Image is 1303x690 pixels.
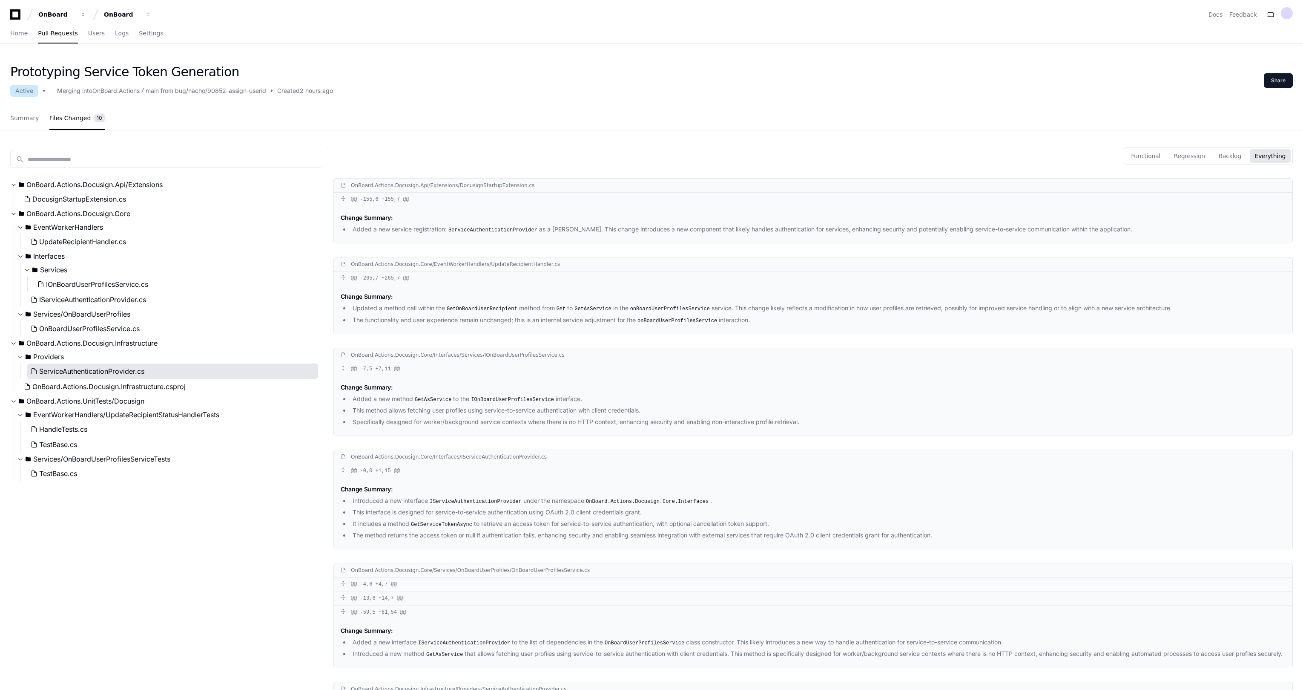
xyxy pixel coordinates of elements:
[341,293,393,300] span: Change Summary:
[341,485,393,493] span: Change Summary:
[27,437,318,452] button: TestBase.cs
[26,410,31,420] svg: Directory
[350,519,1286,529] li: It includes a method to retrieve an access token for service-to-service authentication, with opti...
[10,64,333,80] h1: Prototyping Service Token Generation
[334,592,1292,605] div: @@ -13,6 +14,7 @@
[115,24,129,43] a: Logs
[350,225,1286,235] li: Added a new service registration: as a [PERSON_NAME]. This change introduces a new component that...
[350,315,1286,326] li: The functionality and user experience remain unchanged; this is an internal service adjustment fo...
[57,87,92,95] div: Merging into
[629,305,712,313] code: onBoardUserProfilesService
[27,292,318,307] button: IServiceAuthenticationProvider.cs
[33,454,170,464] span: Services/OnBoardUserProfilesServiceTests
[139,24,163,43] a: Settings
[573,305,613,313] code: GetAsService
[26,251,31,261] svg: Directory
[35,7,89,22] button: OnBoard
[351,567,590,574] div: OnBoard.Actions.Docusign.Core/Services/OnBoardUserProfiles/OnBoardUserProfilesService.cs
[1264,73,1293,88] button: Share
[17,350,323,364] button: Providers
[20,379,318,394] button: OnBoard.Actions.Docusign.Infrastructure.csproj
[20,191,318,207] button: DocusignStartupExtension.cs
[555,305,568,313] code: Get
[17,307,323,321] button: Services/OnBoardUserProfiles
[26,454,31,464] svg: Directory
[17,452,323,466] button: Services/OnBoardUserProfilesServiceTests
[32,381,186,392] span: OnBoard.Actions.Docusign.Infrastructure.csproj
[38,10,75,19] div: OnBoard
[33,410,219,420] span: EventWorkerHandlers/UpdateRecipientStatusHandlerTests
[33,222,103,232] span: EventWorkerHandlers
[27,234,318,249] button: UpdateRecipientHandler.cs
[39,366,144,376] span: ServiceAuthenticationProvider.cs
[19,338,24,348] svg: Directory
[24,263,323,277] button: Services
[88,31,105,36] span: Users
[1214,149,1246,163] button: Backlog
[334,362,1292,376] div: @@ -7,5 +7,11 @@
[447,226,539,234] code: ServiceAuthenticationProvider
[416,639,512,647] code: IServiceAuthenticationProvider
[350,508,1286,517] li: This interface is designed for service-to-service authentication using OAuth 2.0 client credentia...
[350,496,1286,506] li: Introduced a new interface under the namespace .
[39,237,126,247] span: UpdateRecipientHandler.cs
[1169,149,1210,163] button: Regression
[1208,10,1223,19] a: Docs
[334,606,1292,619] div: @@ -59,5 +61,54 @@
[10,115,39,121] span: Summary
[334,577,1292,591] div: @@ -4,6 +4,7 @@
[39,424,87,434] span: HandleTests.cs
[1250,149,1291,163] button: Everything
[428,498,523,505] code: IServiceAuthenticationProvider
[10,336,323,350] button: OnBoard.Actions.Docusign.Infrastructure
[350,394,1286,404] li: Added a new method to the interface.
[33,309,130,319] span: Services/OnBoardUserProfiles
[17,220,323,234] button: EventWorkerHandlers
[19,179,24,190] svg: Directory
[1126,149,1165,163] button: Functional
[94,114,105,122] span: 10
[10,178,323,191] button: OnBoard.Actions.Docusign.Api/Extensions
[27,422,318,437] button: HandleTests.cs
[351,182,534,189] div: OnBoard.Actions.Docusign.Api/Extensions/DocusignStartupExtension.cs
[341,214,393,221] span: Change Summary:
[26,222,31,232] svg: Directory
[19,208,24,219] svg: Directory
[341,627,393,634] span: Change Summary:
[10,31,28,36] span: Home
[26,208,130,219] span: OnBoard.Actions.Docusign.Core
[10,394,323,408] button: OnBoard.Actions.UnitTests/Docusign
[26,338,158,348] span: OnBoard.Actions.Docusign.Infrastructure
[10,85,38,97] div: Active
[26,309,31,319] svg: Directory
[425,651,465,658] code: GetAsService
[39,323,140,334] span: OnBoardUserProfilesService.cs
[334,271,1292,285] div: @@ -265,7 +265,7 @@
[16,155,24,164] mat-icon: search
[445,305,519,313] code: GetOnBoardUserRecipient
[139,31,163,36] span: Settings
[413,396,453,404] code: GetAsService
[636,317,719,325] code: onBoardUserProfilesService
[26,396,144,406] span: OnBoard.Actions.UnitTests/Docusign
[40,265,67,275] span: Services
[115,31,129,36] span: Logs
[32,194,126,204] span: DocusignStartupExtension.cs
[39,468,77,479] span: TestBase.cs
[350,649,1286,659] li: Introduced a new method that allows fetching user profiles using service-to-service authenticatio...
[38,24,77,43] a: Pull Requests
[17,408,323,422] button: EventWorkerHandlers/UpdateRecipientStatusHandlerTests
[334,464,1292,478] div: @@ -0,0 +1,15 @@
[33,352,64,362] span: Providers
[350,417,1286,427] li: Specifically designed for worker/background service contexts where there is no HTTP context, enha...
[351,261,560,268] div: OnBoard.Actions.Docusign.Core/EventWorkerHandlers/UpdateRecipientHandler.cs
[351,352,564,358] div: OnBoard.Actions.Docusign.Core/Interfaces/Services/IOnBoardUserProfilesService.cs
[351,453,547,460] div: OnBoard.Actions.Docusign.Core/Interfaces/IServiceAuthenticationProvider.cs
[603,639,686,647] code: OnBoardUserProfilesService
[409,521,474,528] code: GetServiceTokenAsync
[584,498,710,505] code: OnBoard.Actions.Docusign.Core.Interfaces
[88,24,105,43] a: Users
[17,249,323,263] button: Interfaces
[1229,10,1257,19] button: Feedback
[27,466,318,481] button: TestBase.cs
